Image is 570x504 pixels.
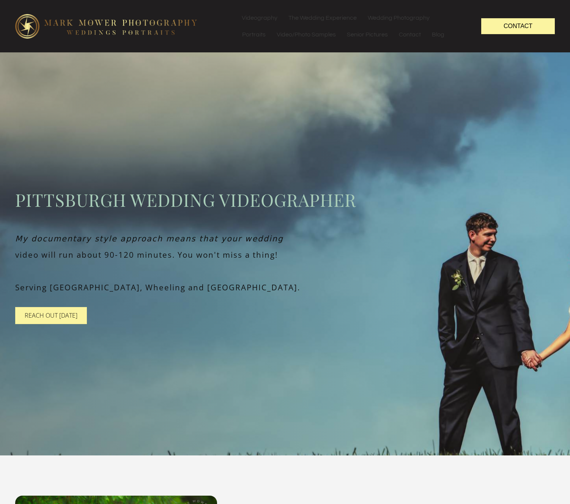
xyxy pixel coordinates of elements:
img: logo-edit1 [15,14,197,38]
p: Serving [GEOGRAPHIC_DATA], Wheeling and [GEOGRAPHIC_DATA]. [15,281,555,294]
a: Contact [481,18,555,34]
span: Reach Out [DATE] [25,311,77,320]
a: Video/Photo Samples [271,26,341,43]
a: Portraits [237,26,271,43]
p: video will run about 90-120 minutes. You won't miss a thing! [15,249,555,261]
a: The Wedding Experience [283,9,362,26]
span: Pittsburgh wedding videographer [15,187,555,212]
a: Wedding Photography [362,9,435,26]
a: Contact [394,26,426,43]
a: Reach Out [DATE] [15,307,87,324]
span: Contact [504,23,532,29]
em: My documentary style approach means that your wedding [15,234,283,243]
a: Senior Pictures [342,26,393,43]
a: Blog [427,26,450,43]
nav: Menu [236,9,466,43]
a: Videography [236,9,283,26]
